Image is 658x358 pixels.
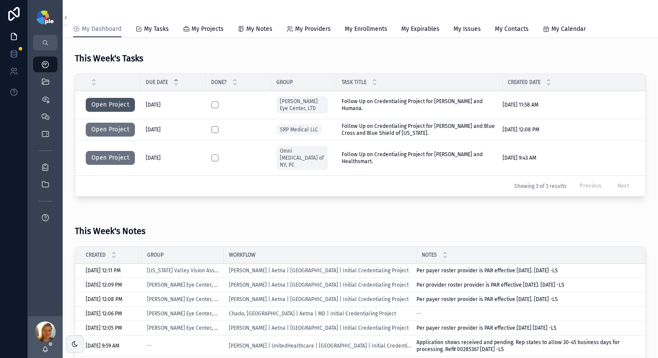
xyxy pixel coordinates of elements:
span: [DATE] 12:08 PM [503,126,539,133]
span: Due Date [146,79,168,86]
a: My Notes [238,21,272,39]
a: My Issues [453,21,481,39]
a: Chado, [GEOGRAPHIC_DATA] | Aetna | MD | Initial Credentialing Project [229,310,411,317]
a: [PERSON_NAME] | Aetna | [GEOGRAPHIC_DATA] | Initial Credentialing Project [229,325,411,331]
a: [PERSON_NAME] | Aetna | [GEOGRAPHIC_DATA] | Initial Credentialing Project [229,267,411,274]
a: Per payer roster provider is PAR effective [DATE] [DATE] -LS [416,325,635,331]
a: Open Project [86,127,135,133]
span: SRP Medical LLC [280,126,318,133]
span: [DATE] 11:58 AM [503,101,538,108]
button: Open Project [86,123,135,137]
div: scrollable content [28,50,63,237]
span: Application shows received and pending. Rep states to allow 30-45 business days for processing. R... [416,339,621,352]
span: -- [147,342,151,349]
span: Per provider roster provider is PAR effective [DATE]. [DATE] -LS [416,282,564,288]
a: My Projects [183,21,224,39]
span: Group [276,79,293,86]
a: My Dashboard [73,21,121,38]
span: My Providers [295,25,331,33]
a: [PERSON_NAME] Eye Center, LTD [147,325,218,331]
span: My Tasks [144,25,169,33]
span: My Expirables [401,25,440,33]
a: Per payer roster provider is PAR effective [DATE]. [DATE] -LS [416,296,635,303]
a: [PERSON_NAME] | Aetna | [GEOGRAPHIC_DATA] | Initial Credentialing Project [229,281,411,288]
a: [PERSON_NAME] Eye Center, LTD [147,296,218,303]
span: [DATE] 12:05 PM [86,325,122,331]
a: [PERSON_NAME] | UnitedHealthcare | [GEOGRAPHIC_DATA] | Initial Credentialing Project [229,342,411,349]
a: Open Project [86,155,135,161]
span: [DATE] 12:09 PM [86,281,122,288]
span: [DATE] 12:11 PM [86,267,121,274]
a: My Enrollments [345,21,387,39]
span: Notes [422,251,437,258]
span: Per payer roster provider is PAR effective [DATE]. [DATE] -LS [416,268,558,274]
a: [PERSON_NAME] | Aetna | [GEOGRAPHIC_DATA] | Initial Credentialing Project [229,325,409,331]
button: Open Project [86,98,135,112]
span: Follow Up on Credentialing Project for [PERSON_NAME] and Blue Cross and Blue Shield of [US_STATE]. [342,123,497,137]
a: [PERSON_NAME] Eye Center, LTD [147,281,218,288]
span: My Enrollments [345,25,387,33]
h3: This Week's Notes [75,224,145,238]
a: [PERSON_NAME] Eye Center, LTD [147,310,218,317]
a: [DATE] 12:09 PM [86,281,137,288]
span: My Contacts [495,25,529,33]
span: [DATE] 12:06 PM [86,310,122,317]
a: [US_STATE] Valley Vision Associates Group Practice, LLC [147,267,218,274]
span: [PERSON_NAME] | Aetna | [GEOGRAPHIC_DATA] | Initial Credentialing Project [229,281,409,288]
a: My Tasks [135,21,169,39]
a: Chado, [GEOGRAPHIC_DATA] | Aetna | MD | Initial Credentialing Project [229,310,396,317]
a: [DATE] 12:06 PM [86,310,137,317]
a: Omni [MEDICAL_DATA] of NY, PC [276,146,328,170]
span: [DATE] [146,154,161,161]
span: Created Date [508,79,540,86]
a: -- [147,342,218,349]
span: [DATE] 12:08 PM [86,296,122,303]
img: App logo [37,10,54,24]
span: Follow Up on Credentialing Project for [PERSON_NAME] and Humana. [342,98,497,112]
span: My Issues [453,25,481,33]
span: My Dashboard [82,25,121,33]
span: My Projects [191,25,224,33]
span: [DATE] [146,101,161,108]
span: -- [416,310,421,317]
a: [DATE] 12:11 PM [86,267,137,274]
a: Per payer roster provider is PAR effective [DATE]. [DATE] -LS [416,267,635,274]
a: [PERSON_NAME] Eye Center, LTD [276,96,328,114]
span: My Calendar [551,25,586,33]
span: Done? [211,79,227,86]
span: Omni [MEDICAL_DATA] of NY, PC [280,147,324,168]
span: Follow Up on Credentialing Project for [PERSON_NAME] and Healthsmart. [342,151,497,165]
a: SRP Medical LLC [276,124,322,135]
span: Per payer roster provider is PAR effective [DATE] [DATE] -LS [416,325,557,331]
a: My Expirables [401,21,440,39]
a: Per provider roster provider is PAR effective [DATE]. [DATE] -LS [416,281,635,288]
span: [DATE] [146,126,161,133]
a: [DATE] 12:05 PM [86,325,137,331]
a: -- [416,310,635,317]
a: My Providers [286,21,331,39]
a: My Contacts [495,21,529,39]
a: [PERSON_NAME] | Aetna | [GEOGRAPHIC_DATA] | Initial Credentialing Project [229,267,409,274]
span: Showing 3 of 3 results [514,183,567,190]
span: Group [147,251,164,258]
a: Open Project [86,102,135,108]
button: Open Project [86,151,135,165]
a: [DATE] 12:08 PM [86,296,137,303]
h3: This Week's Tasks [75,52,143,65]
a: [PERSON_NAME] | Aetna | [GEOGRAPHIC_DATA] | Initial Credentialing Project [229,296,409,303]
a: Application shows received and pending. Rep states to allow 30-45 business days for processing. R... [416,339,635,353]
